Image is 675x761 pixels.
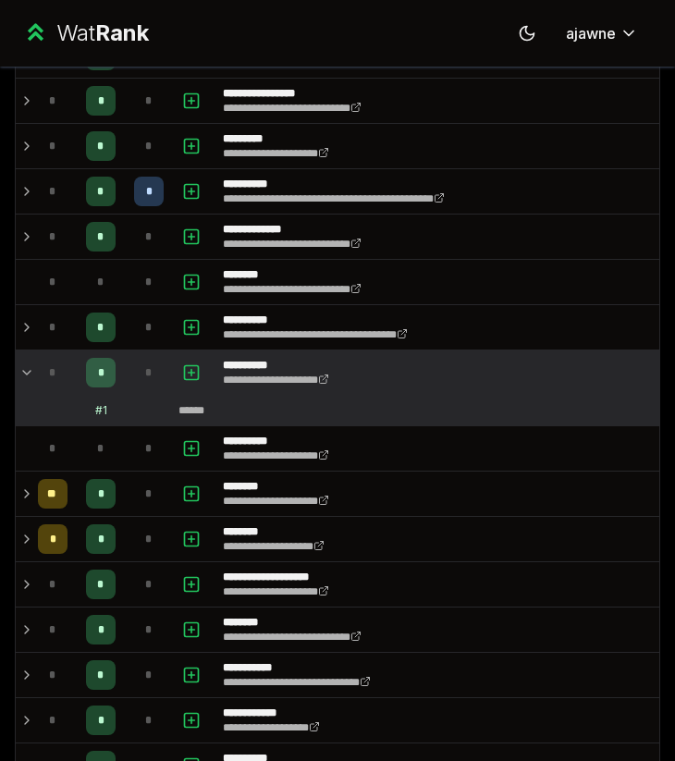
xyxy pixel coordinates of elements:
span: Rank [95,19,149,46]
div: # 1 [95,403,107,418]
a: WatRank [22,18,149,48]
span: ajawne [566,22,616,44]
div: Wat [56,18,149,48]
button: ajawne [551,17,653,50]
